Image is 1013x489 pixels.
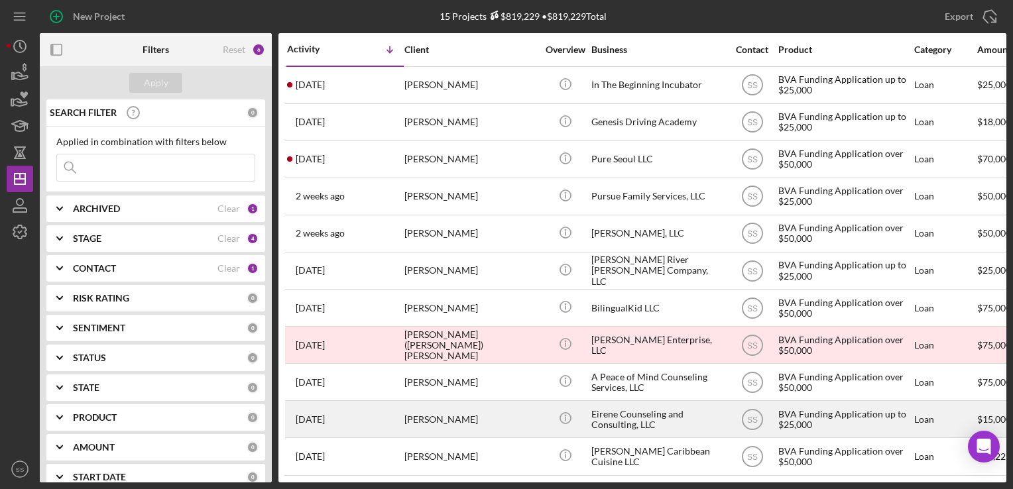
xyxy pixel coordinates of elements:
div: 0 [247,382,259,394]
span: $25,000 [977,79,1011,90]
div: 0 [247,107,259,119]
div: 1 [247,203,259,215]
time: 2025-09-15 13:01 [296,117,325,127]
b: PRODUCT [73,412,117,423]
div: [PERSON_NAME] [404,290,537,325]
span: $70,000 [977,153,1011,164]
text: SS [746,118,757,127]
b: AMOUNT [73,442,115,453]
div: 4 [247,233,259,244]
button: Apply [129,73,182,93]
text: SS [746,266,757,276]
time: 2025-08-27 15:59 [296,265,325,276]
b: SEARCH FILTER [50,107,117,118]
time: 2025-08-14 17:50 [296,377,325,388]
time: 2025-09-12 14:59 [296,154,325,164]
b: STATE [73,382,99,393]
span: $18,000 [977,116,1011,127]
div: [PERSON_NAME] [404,364,537,400]
div: Loan [914,364,976,400]
div: Reset [223,44,245,55]
b: STATUS [73,353,106,363]
div: BVA Funding Application over $50,000 [778,142,911,177]
text: SS [746,229,757,239]
div: 0 [247,352,259,364]
div: 0 [247,471,259,483]
div: BVA Funding Application over $50,000 [778,216,911,251]
div: BVA Funding Application up to $25,000 [778,402,911,437]
div: Export [945,3,973,30]
div: Loan [914,105,976,140]
div: 0 [247,292,259,304]
b: CONTACT [73,263,116,274]
div: Product [778,44,911,55]
time: 2025-08-20 23:39 [296,340,325,351]
div: BVA Funding Application over $50,000 [778,327,911,362]
div: A Peace of Mind Counseling Services, LLC [591,364,724,400]
text: SS [746,81,757,90]
div: [PERSON_NAME] [404,439,537,474]
div: Loan [914,439,976,474]
div: BVA Funding Application up to $25,000 [778,105,911,140]
time: 2025-08-27 12:15 [296,303,325,313]
div: BilingualKid LLC [591,290,724,325]
div: [PERSON_NAME], LLC [591,216,724,251]
div: Pure Seoul LLC [591,142,724,177]
text: SS [746,192,757,201]
text: SS [746,415,757,424]
div: BVA Funding Application over $50,000 [778,439,911,474]
time: 2025-09-15 17:19 [296,80,325,90]
div: [PERSON_NAME] River [PERSON_NAME] Company, LLC [591,253,724,288]
span: $25,000 [977,264,1011,276]
div: 0 [247,441,259,453]
div: Applied in combination with filters below [56,136,255,147]
div: Category [914,44,976,55]
text: SS [746,155,757,164]
div: 15 Projects • $819,229 Total [440,11,607,22]
span: $50,000 [977,190,1011,201]
div: Loan [914,179,976,214]
div: BVA Funding Application up to $25,000 [778,253,911,288]
div: Loan [914,68,976,103]
div: $819,229 [487,11,540,22]
div: [PERSON_NAME] [404,68,537,103]
text: SS [16,466,25,473]
button: New Project [40,3,138,30]
div: 0 [247,411,259,423]
div: BVA Funding Application over $25,000 [778,179,911,214]
div: Loan [914,290,976,325]
div: [PERSON_NAME] Enterprise, LLC [591,327,724,362]
div: [PERSON_NAME] [404,216,537,251]
div: Loan [914,142,976,177]
div: Business [591,44,724,55]
span: $75,000 [977,302,1011,313]
div: [PERSON_NAME] [404,402,537,437]
div: Loan [914,216,976,251]
div: Loan [914,327,976,362]
div: 6 [252,43,265,56]
div: BVA Funding Application over $50,000 [778,290,911,325]
div: Clear [217,233,240,244]
span: $15,000 [977,413,1011,425]
div: Open Intercom Messenger [968,431,1000,462]
text: SS [746,378,757,387]
b: SENTIMENT [73,323,125,333]
text: SS [746,303,757,313]
div: Loan [914,253,976,288]
b: Filters [143,44,169,55]
b: STAGE [73,233,101,244]
div: [PERSON_NAME] [404,253,537,288]
div: 0 [247,322,259,334]
div: In The Beginning Incubator [591,68,724,103]
button: Export [931,3,1006,30]
div: Loan [914,402,976,437]
b: START DATE [73,472,126,482]
time: 2025-08-12 16:47 [296,451,325,462]
time: 2025-08-12 17:38 [296,414,325,425]
div: Clear [217,203,240,214]
div: BVA Funding Application up to $25,000 [778,68,911,103]
div: [PERSON_NAME] ([PERSON_NAME]) [PERSON_NAME] [404,327,537,362]
div: Client [404,44,537,55]
b: RISK RATING [73,293,129,303]
div: Overview [540,44,590,55]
